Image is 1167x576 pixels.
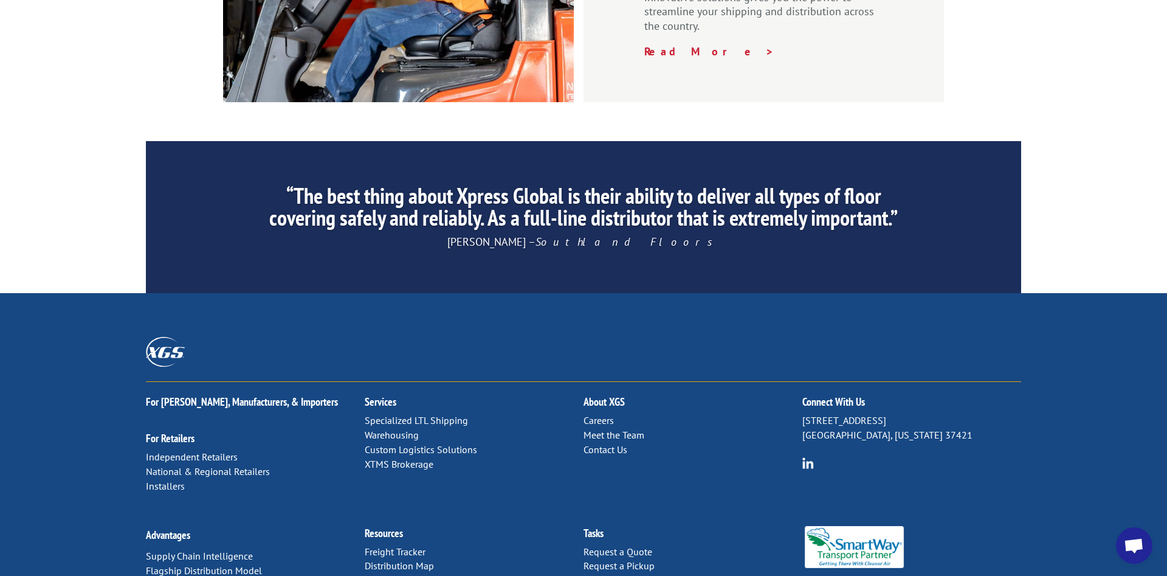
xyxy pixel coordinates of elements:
[583,560,655,572] a: Request a Pickup
[365,443,477,456] a: Custom Logistics Solutions
[583,528,802,545] h2: Tasks
[365,560,434,572] a: Distribution Map
[146,431,194,445] a: For Retailers
[260,185,907,235] h2: “The best thing about Xpress Global is their ability to deliver all types of floor covering safel...
[146,528,190,542] a: Advantages
[146,465,270,477] a: National & Regional Retailers
[365,395,396,409] a: Services
[146,337,185,367] img: XGS_Logos_ALL_2024_All_White
[583,443,627,456] a: Contact Us
[146,395,338,409] a: For [PERSON_NAME], Manufacturers, & Importers
[583,429,644,441] a: Meet the Team
[1116,527,1152,564] a: Open chat
[802,526,906,569] img: Smartway_Logo
[802,457,814,469] img: group-6
[583,395,625,409] a: About XGS
[583,546,652,558] a: Request a Quote
[146,451,238,463] a: Independent Retailers
[146,480,185,492] a: Installers
[365,429,419,441] a: Warehousing
[365,546,425,558] a: Freight Tracker
[583,414,614,426] a: Careers
[365,458,433,470] a: XTMS Brokerage
[365,414,468,426] a: Specialized LTL Shipping
[146,550,253,562] a: Supply Chain Intelligence
[447,235,720,249] span: [PERSON_NAME] –
[802,397,1021,414] h2: Connect With Us
[644,44,774,58] a: Read More >
[365,526,403,540] a: Resources
[802,414,1021,443] p: [STREET_ADDRESS] [GEOGRAPHIC_DATA], [US_STATE] 37421
[535,235,720,249] em: Southland Floors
